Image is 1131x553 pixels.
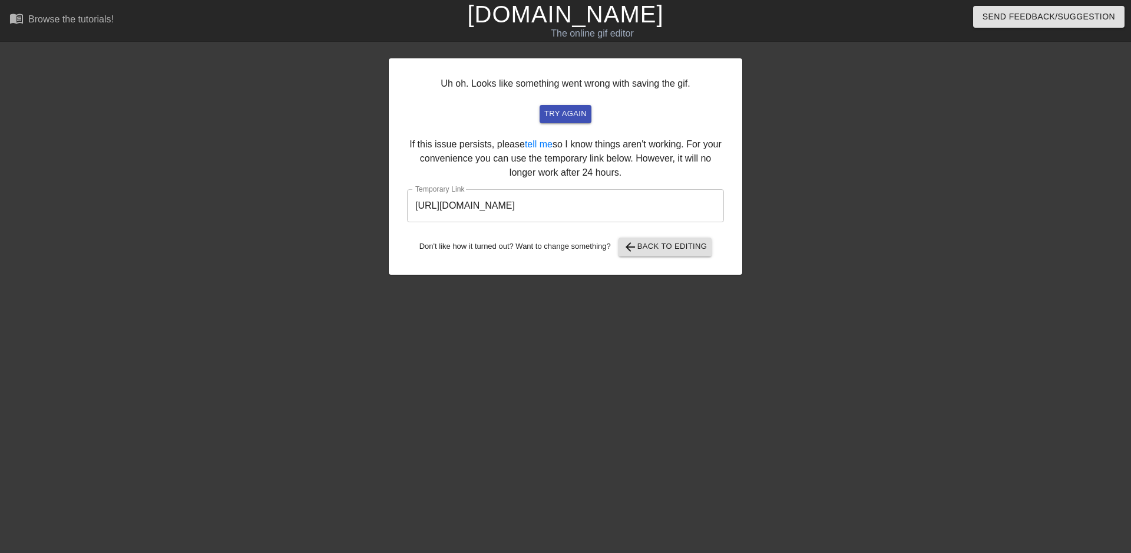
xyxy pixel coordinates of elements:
[619,238,712,256] button: Back to Editing
[983,9,1115,24] span: Send Feedback/Suggestion
[28,14,114,24] div: Browse the tutorials!
[540,105,591,123] button: try again
[623,240,637,254] span: arrow_back
[407,189,724,222] input: bare
[623,240,707,254] span: Back to Editing
[973,6,1125,28] button: Send Feedback/Suggestion
[525,139,553,149] a: tell me
[383,27,802,41] div: The online gif editor
[9,11,114,29] a: Browse the tutorials!
[544,107,587,121] span: try again
[467,1,663,27] a: [DOMAIN_NAME]
[407,238,724,256] div: Don't like how it turned out? Want to change something?
[9,11,24,25] span: menu_book
[389,58,742,275] div: Uh oh. Looks like something went wrong with saving the gif. If this issue persists, please so I k...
